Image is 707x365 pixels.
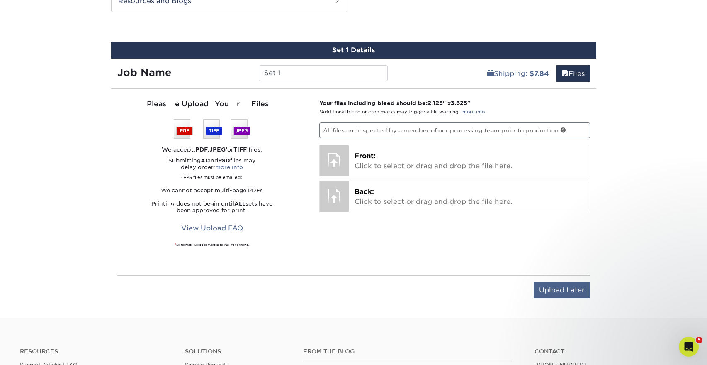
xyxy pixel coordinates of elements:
[259,65,388,81] input: Enter a job name
[562,70,569,78] span: files
[319,100,470,106] strong: Your files including bleed should be: " x "
[525,70,549,78] b: : $7.84
[247,145,248,150] sup: 1
[117,201,307,214] p: Printing does not begin until sets have been approved for print.
[303,348,512,355] h4: From the Blog
[175,243,176,245] sup: 1
[462,109,485,115] a: more info
[355,151,584,171] p: Click to select or drag and drop the file here.
[117,187,307,194] p: We cannot accept multi-page PDFs
[319,122,590,138] p: All files are inspected by a member of our processing team prior to production.
[117,243,307,247] div: All formats will be converted to PDF for printing.
[482,65,554,82] a: Shipping: $7.84
[181,171,243,181] small: (EPS files must be emailed)
[355,187,584,207] p: Click to select or drag and drop the file here.
[185,348,291,355] h4: Solutions
[226,145,227,150] sup: 1
[696,337,702,343] span: 5
[679,337,699,357] iframe: Intercom live chat
[233,146,247,153] strong: TIFF
[201,157,207,164] strong: AI
[215,164,243,170] a: more info
[535,348,687,355] a: Contact
[355,152,376,160] span: Front:
[451,100,467,106] span: 3.625
[195,146,208,153] strong: PDF
[534,282,590,298] input: Upload Later
[487,70,494,78] span: shipping
[355,188,374,196] span: Back:
[117,145,307,154] div: We accept: , or files.
[209,146,226,153] strong: JPEG
[111,42,596,59] div: Set 1 Details
[218,157,230,164] strong: PSD
[117,99,307,110] div: Please Upload Your Files
[428,100,443,106] span: 2.125
[117,157,307,181] p: Submitting and files may delay order:
[234,201,245,207] strong: ALL
[176,220,248,236] a: View Upload FAQ
[20,348,172,355] h4: Resources
[556,65,590,82] a: Files
[117,66,171,78] strong: Job Name
[319,109,485,115] small: *Additional bleed or crop marks may trigger a file warning –
[174,119,250,139] img: We accept: PSD, TIFF, or JPEG (JPG)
